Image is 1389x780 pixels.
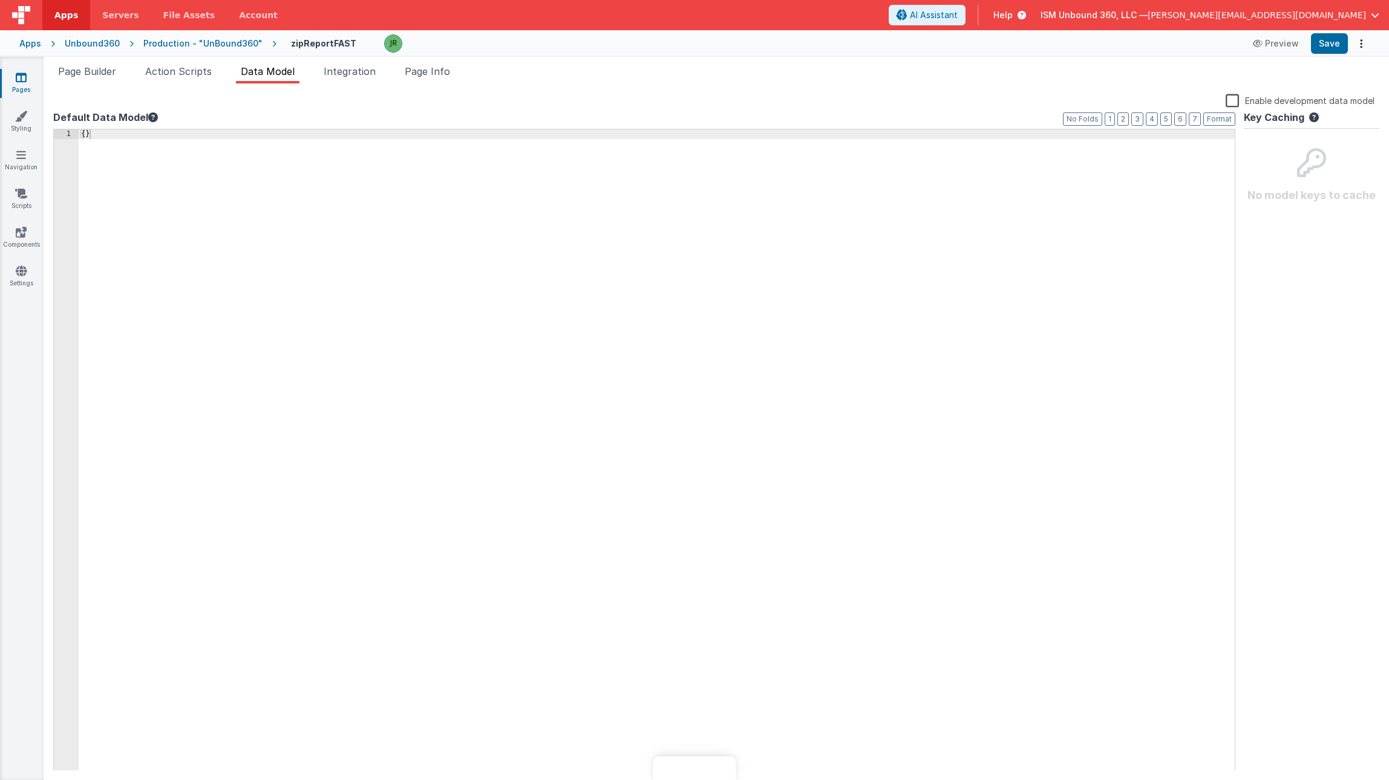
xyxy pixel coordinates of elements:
label: Enable development data model [1226,93,1374,107]
p: No model keys to cache [1247,187,1376,204]
span: Servers [102,9,139,21]
span: Help [993,9,1013,21]
button: Default Data Model [53,110,158,125]
h4: Key Caching [1244,112,1304,123]
span: Integration [324,65,376,77]
button: 5 [1160,112,1172,126]
div: Apps [19,37,41,50]
h4: zipReportFAST [291,39,356,48]
button: No Folds [1063,112,1102,126]
button: Save [1311,33,1348,54]
span: AI Assistant [910,9,958,21]
button: 7 [1189,112,1201,126]
span: Page Info [405,65,450,77]
button: 2 [1117,112,1129,126]
button: ISM Unbound 360, LLC — [PERSON_NAME][EMAIL_ADDRESS][DOMAIN_NAME] [1041,9,1379,21]
button: 3 [1131,112,1143,126]
span: Data Model [241,65,295,77]
span: Action Scripts [145,65,212,77]
img: 7673832259734376a215dc8786de64cb [385,35,402,52]
span: Apps [54,9,78,21]
span: [PERSON_NAME][EMAIL_ADDRESS][DOMAIN_NAME] [1148,9,1366,21]
div: 1 [54,129,79,139]
button: Preview [1246,34,1306,53]
span: ISM Unbound 360, LLC — [1041,9,1148,21]
div: Unbound360 [65,37,120,50]
button: AI Assistant [889,5,966,25]
button: Format [1203,112,1235,126]
div: Production - "UnBound360" [143,37,263,50]
button: 1 [1105,112,1115,126]
button: 4 [1146,112,1158,126]
button: Options [1353,35,1370,52]
button: 6 [1174,112,1186,126]
span: Page Builder [58,65,116,77]
span: File Assets [163,9,215,21]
